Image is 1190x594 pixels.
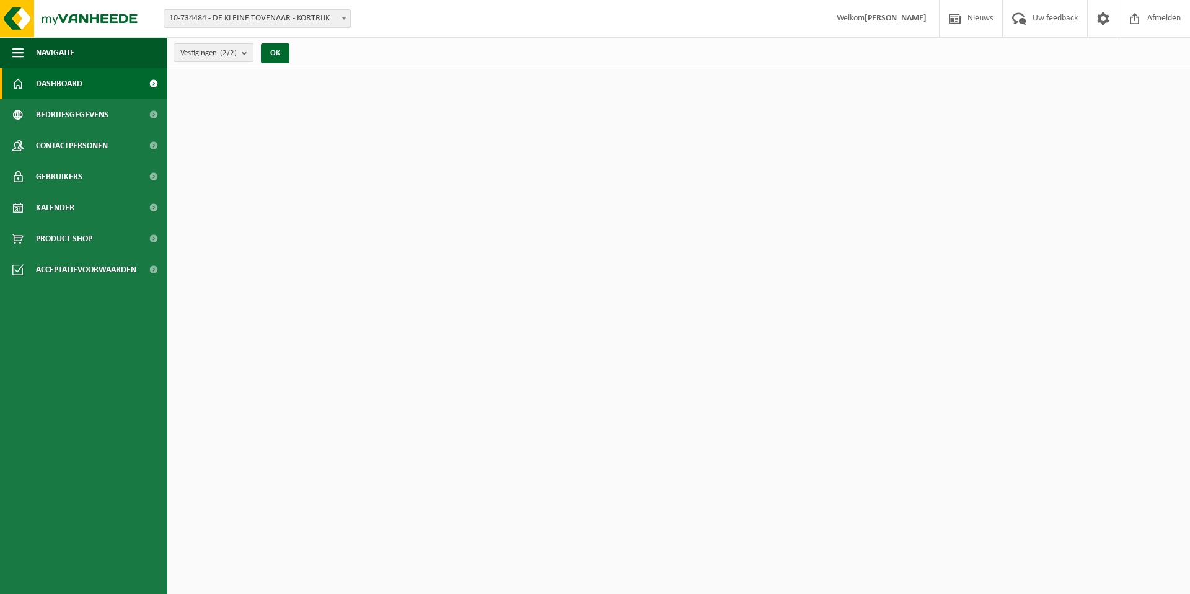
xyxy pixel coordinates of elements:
[36,223,92,254] span: Product Shop
[36,130,108,161] span: Contactpersonen
[180,44,237,63] span: Vestigingen
[865,14,927,23] strong: [PERSON_NAME]
[174,43,253,62] button: Vestigingen(2/2)
[261,43,289,63] button: OK
[36,161,82,192] span: Gebruikers
[36,99,108,130] span: Bedrijfsgegevens
[36,254,136,285] span: Acceptatievoorwaarden
[164,10,350,27] span: 10-734484 - DE KLEINE TOVENAAR - KORTRIJK
[36,37,74,68] span: Navigatie
[36,68,82,99] span: Dashboard
[36,192,74,223] span: Kalender
[220,49,237,57] count: (2/2)
[164,9,351,28] span: 10-734484 - DE KLEINE TOVENAAR - KORTRIJK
